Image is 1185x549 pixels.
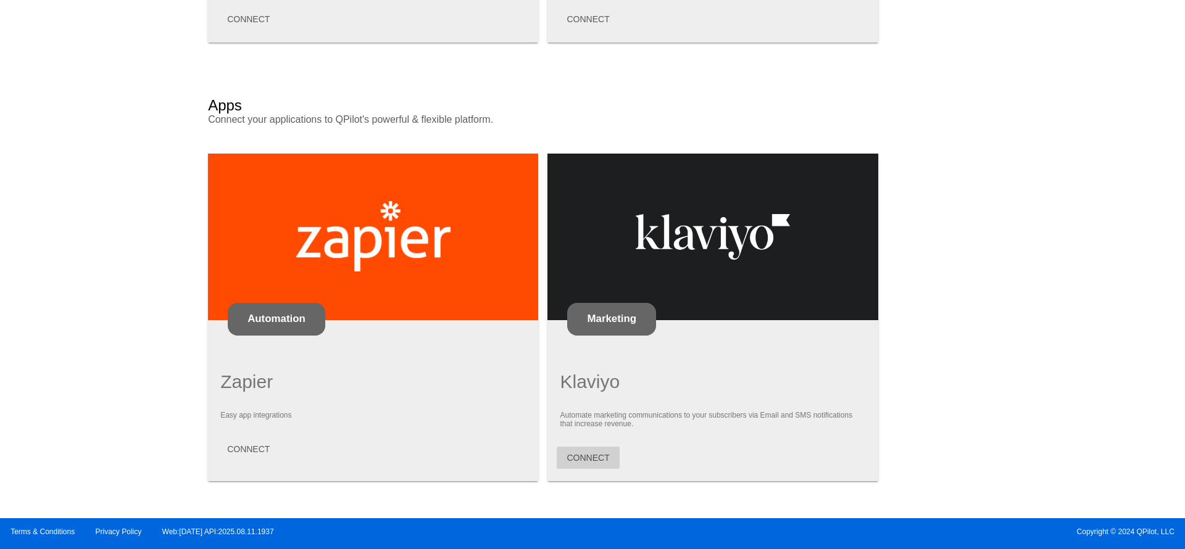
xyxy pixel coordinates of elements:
span: CONNECT [567,14,609,24]
p: Automation [247,313,306,325]
button: CONNECT [217,8,280,30]
span: CONNECT [227,444,270,454]
h1: Klaviyo [560,371,865,392]
a: Privacy Policy [96,527,142,536]
a: Web:[DATE] API:2025.08.11.1937 [162,527,274,536]
button: CONNECT [557,447,619,469]
h1: Zapier [220,371,526,392]
p: Connect your applications to QPilot's powerful & flexible platform. [208,114,700,125]
p: Marketing [587,313,636,325]
span: Copyright © 2024 QPilot, LLC [603,527,1175,536]
span: CONNECT [227,14,270,24]
h2: Apps [208,97,242,114]
button: CONNECT [217,438,280,460]
button: CONNECT [557,8,619,30]
a: Terms & Conditions [10,527,75,536]
p: Automate marketing communications to your subscribers via Email and SMS notifications that increa... [560,411,865,428]
p: Easy app integrations [220,411,526,419]
span: CONNECT [567,453,609,463]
